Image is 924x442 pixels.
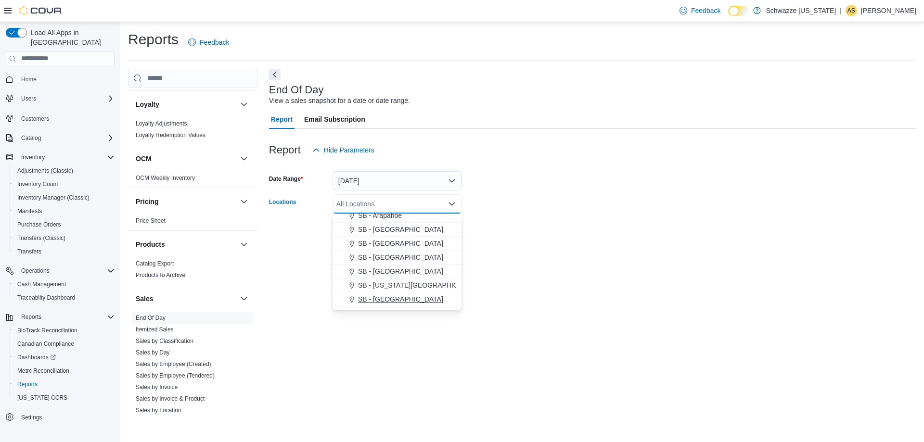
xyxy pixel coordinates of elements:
[17,167,73,175] span: Adjustments (Classic)
[136,406,181,414] span: Sales by Location
[200,38,229,47] span: Feedback
[136,395,205,402] a: Sales by Invoice & Product
[861,5,916,16] p: [PERSON_NAME]
[2,131,118,145] button: Catalog
[136,154,152,164] h3: OCM
[13,352,60,363] a: Dashboards
[2,92,118,105] button: Users
[333,292,462,306] button: SB - [GEOGRAPHIC_DATA]
[238,153,250,164] button: OCM
[17,354,56,361] span: Dashboards
[10,324,118,337] button: BioTrack Reconciliation
[2,310,118,324] button: Reports
[10,378,118,391] button: Reports
[136,294,236,303] button: Sales
[10,364,118,378] button: Metrc Reconciliation
[17,294,75,302] span: Traceabilty Dashboard
[10,337,118,351] button: Canadian Compliance
[136,260,174,267] a: Catalog Export
[269,69,281,80] button: Next
[136,418,203,426] span: Sales by Location per Day
[13,219,65,230] a: Purchase Orders
[17,194,90,202] span: Inventory Manager (Classic)
[13,379,115,390] span: Reports
[691,6,720,15] span: Feedback
[17,394,67,402] span: [US_STATE] CCRS
[136,100,236,109] button: Loyalty
[2,72,118,86] button: Home
[128,172,257,188] div: OCM
[269,144,301,156] h3: Report
[13,246,45,257] a: Transfers
[358,239,443,248] span: SB - [GEOGRAPHIC_DATA]
[17,221,61,228] span: Purchase Orders
[21,76,37,83] span: Home
[136,154,236,164] button: OCM
[17,180,58,188] span: Inventory Count
[333,306,462,320] button: SB - DU (Dispensary)
[128,215,257,230] div: Pricing
[13,278,70,290] a: Cash Management
[136,338,193,344] a: Sales by Classification
[136,272,185,278] a: Products to Archive
[17,93,40,104] button: Users
[13,178,115,190] span: Inventory Count
[847,5,855,16] span: AS
[2,410,118,424] button: Settings
[358,266,443,276] span: SB - [GEOGRAPHIC_DATA]
[136,349,170,356] a: Sales by Day
[10,191,118,204] button: Inventory Manager (Classic)
[13,205,115,217] span: Manifests
[13,325,81,336] a: BioTrack Reconciliation
[238,239,250,250] button: Products
[136,131,205,139] span: Loyalty Redemption Values
[333,278,462,292] button: SB - [US_STATE][GEOGRAPHIC_DATA]
[21,153,45,161] span: Inventory
[269,198,296,206] label: Locations
[17,93,115,104] span: Users
[136,383,178,391] span: Sales by Invoice
[136,372,215,379] a: Sales by Employee (Tendered)
[10,291,118,304] button: Traceabilty Dashboard
[333,171,462,190] button: [DATE]
[13,192,93,203] a: Inventory Manager (Classic)
[21,267,50,275] span: Operations
[13,338,78,350] a: Canadian Compliance
[13,365,115,377] span: Metrc Reconciliation
[136,326,174,333] span: Itemized Sales
[13,219,115,230] span: Purchase Orders
[17,207,42,215] span: Manifests
[17,340,74,348] span: Canadian Compliance
[333,251,462,265] button: SB - [GEOGRAPHIC_DATA]
[136,314,166,322] span: End Of Day
[238,196,250,207] button: Pricing
[13,392,115,404] span: Washington CCRS
[13,205,46,217] a: Manifests
[308,140,378,160] button: Hide Parameters
[136,384,178,391] a: Sales by Invoice
[17,412,46,423] a: Settings
[304,110,365,129] span: Email Subscription
[136,174,195,182] span: OCM Weekly Inventory
[17,265,115,277] span: Operations
[13,338,115,350] span: Canadian Compliance
[2,151,118,164] button: Inventory
[136,240,236,249] button: Products
[128,118,257,145] div: Loyalty
[136,120,187,127] span: Loyalty Adjustments
[136,294,154,303] h3: Sales
[17,152,49,163] button: Inventory
[136,175,195,181] a: OCM Weekly Inventory
[271,110,293,129] span: Report
[17,380,38,388] span: Reports
[27,28,115,47] span: Load All Apps in [GEOGRAPHIC_DATA]
[13,352,115,363] span: Dashboards
[17,113,53,125] a: Customers
[17,132,115,144] span: Catalog
[358,225,443,234] span: SB - [GEOGRAPHIC_DATA]
[17,248,41,255] span: Transfers
[269,175,303,183] label: Date Range
[17,132,45,144] button: Catalog
[136,395,205,403] span: Sales by Invoice & Product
